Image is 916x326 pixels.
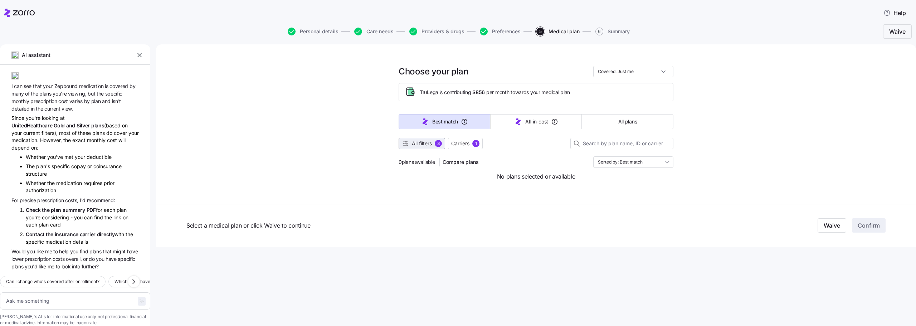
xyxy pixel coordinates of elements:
[25,256,53,262] span: prescription
[130,83,135,89] span: by
[20,197,37,203] span: precise
[48,263,56,269] span: me
[435,140,442,147] div: 3
[11,91,25,97] span: many
[24,83,33,89] span: see
[112,98,121,104] span: isn't
[79,83,105,89] span: medication
[618,118,637,125] span: All plans
[80,248,89,254] span: find
[104,180,114,186] span: prior
[109,83,129,89] span: covered
[878,6,912,20] button: Help
[66,122,77,128] span: and
[51,207,63,213] span: plan
[91,98,102,104] span: plan
[75,154,87,160] span: your
[89,248,103,254] span: plans
[11,122,54,128] span: UnitedHealthcare
[106,256,118,262] span: have
[69,98,84,104] span: varies
[11,83,14,89] span: I
[77,122,91,128] span: Silver
[55,231,80,237] span: insurance
[535,28,580,35] a: 5Medical plan
[11,256,25,262] span: lower
[36,106,44,112] span: the
[448,138,483,149] button: Carriers1
[66,256,83,262] span: overall,
[87,154,112,160] span: deductible
[26,180,47,186] span: Whether
[408,28,464,35] a: Providers & drugs
[39,263,47,269] span: like
[409,28,464,35] button: Providers & drugs
[14,83,24,89] span: can
[36,163,52,169] span: plan's
[11,52,19,59] img: ai-icon.png
[11,115,139,151] div: Since you're looking at (based on your current filters), most of these plans do cover your medica...
[37,197,65,203] span: prescription
[91,122,104,128] span: plans
[883,24,912,39] button: Waive
[478,28,521,35] a: Preferences
[451,140,469,147] span: Carriers
[25,263,39,269] span: you'd
[82,263,99,269] span: further?
[883,9,906,17] span: Help
[11,106,31,112] span: detailed
[105,91,122,97] span: specific
[65,197,80,203] span: costs,
[824,221,840,230] span: Waive
[472,140,479,147] div: 1
[26,187,56,193] span: authorization
[80,231,97,237] span: carrier
[286,28,338,35] a: Personal details
[443,159,479,166] span: Compare plans
[11,263,25,269] span: plans
[300,29,338,34] span: Personal details
[62,106,73,112] span: view.
[96,256,106,262] span: you
[399,159,435,166] span: 0 plans available
[108,276,227,287] button: Which plans have no deductible for preventive care?
[11,98,30,104] span: monthly
[432,118,458,125] span: Best match
[43,83,54,89] span: your
[102,98,112,104] span: and
[536,28,580,35] button: 5Medical plan
[64,154,75,160] span: met
[62,263,72,269] span: look
[889,27,906,36] span: Waive
[63,207,87,213] span: summary
[497,172,575,181] span: No plans selected or available
[68,91,88,97] span: viewing,
[30,98,58,104] span: prescription
[97,91,105,97] span: the
[45,248,53,254] span: me
[72,263,81,269] span: into
[58,98,69,104] span: cost
[46,231,55,237] span: the
[11,72,19,79] img: ai-icon.png
[93,163,122,169] span: coinsurance
[84,98,91,104] span: by
[595,28,630,35] button: 6Summary
[26,163,36,169] span: The
[83,180,104,186] span: requires
[53,91,68,97] span: you're
[354,28,394,35] button: Care needs
[570,138,673,149] input: Search by plan name, ID or carrier
[11,197,20,203] span: For
[852,218,886,233] button: Confirm
[39,91,53,97] span: plans
[399,66,468,77] h1: Choose your plan
[422,29,464,34] span: Providers & drugs
[353,28,394,35] a: Care needs
[11,248,27,254] span: Would
[53,256,66,262] span: costs
[127,248,138,254] span: have
[25,91,31,97] span: of
[105,83,109,89] span: is
[492,29,521,34] span: Preferences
